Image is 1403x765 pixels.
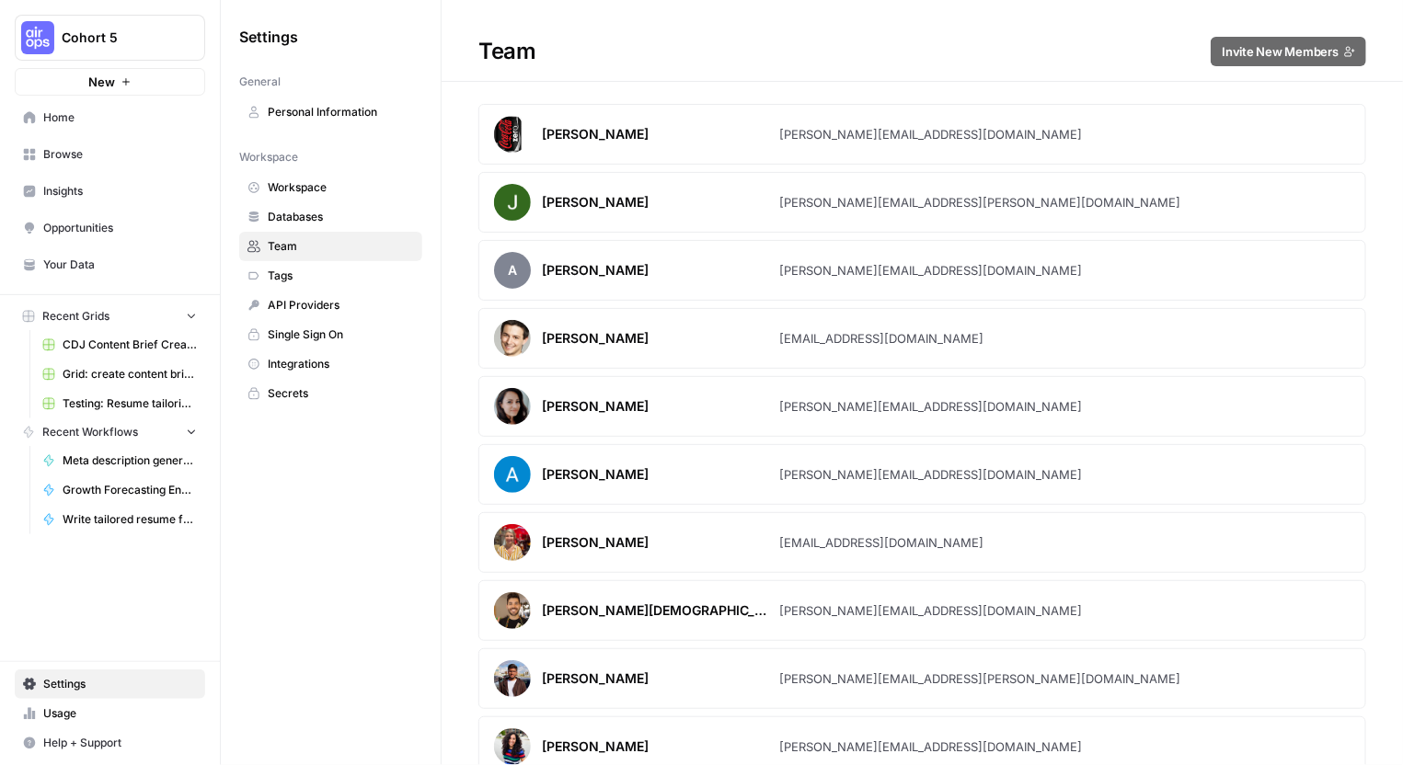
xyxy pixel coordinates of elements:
[239,261,422,291] a: Tags
[542,329,649,348] div: [PERSON_NAME]
[542,465,649,484] div: [PERSON_NAME]
[239,379,422,408] a: Secrets
[542,193,649,211] div: [PERSON_NAME]
[15,418,205,446] button: Recent Workflows
[43,109,197,126] span: Home
[63,366,197,382] span: Grid: create content brief from keyword
[43,735,197,751] span: Help + Support
[494,184,531,221] img: avatar
[494,728,531,765] img: avatar
[268,297,414,314] span: API Providers
[494,252,531,289] span: A
[779,601,1082,620] div: [PERSON_NAME][EMAIL_ADDRESS][DOMAIN_NAME]
[42,308,109,325] span: Recent Grids
[779,193,1180,211] div: [PERSON_NAME][EMAIL_ADDRESS][PERSON_NAME][DOMAIN_NAME]
[43,705,197,722] span: Usage
[43,257,197,273] span: Your Data
[15,669,205,699] a: Settings
[63,452,197,469] span: Meta description generator ([PERSON_NAME])
[63,395,197,412] span: Testing: Resume tailoring workflow
[494,456,531,493] img: avatar
[43,220,197,236] span: Opportunities
[34,475,205,505] a: Growth Forecasting Engine
[542,261,649,280] div: [PERSON_NAME]
[34,389,205,418] a: Testing: Resume tailoring workflow
[34,330,205,360] a: CDJ Content Brief Creation Grid
[15,177,205,206] a: Insights
[63,511,197,528] span: Write tailored resume from job description – Built by [PERSON_NAME] ([PERSON_NAME]) [PERSON_NAME]
[494,592,531,629] img: avatar
[494,524,531,561] img: avatar
[15,728,205,758] button: Help + Support
[43,676,197,692] span: Settings
[779,669,1180,688] div: [PERSON_NAME][EMAIL_ADDRESS][PERSON_NAME][DOMAIN_NAME]
[1222,42,1339,61] span: Invite New Members
[15,250,205,280] a: Your Data
[268,326,414,343] span: Single Sign On
[239,232,422,261] a: Team
[239,320,422,349] a: Single Sign On
[1211,37,1366,66] button: Invite New Members
[15,103,205,132] a: Home
[542,669,649,688] div: [PERSON_NAME]
[268,385,414,402] span: Secrets
[239,291,422,320] a: API Providers
[268,209,414,225] span: Databases
[779,261,1082,280] div: [PERSON_NAME][EMAIL_ADDRESS][DOMAIN_NAME]
[542,533,649,552] div: [PERSON_NAME]
[268,179,414,196] span: Workspace
[15,213,205,243] a: Opportunities
[494,388,531,425] img: avatar
[21,21,54,54] img: Cohort 5 Logo
[779,737,1082,756] div: [PERSON_NAME][EMAIL_ADDRESS][DOMAIN_NAME]
[15,699,205,728] a: Usage
[779,533,983,552] div: [EMAIL_ADDRESS][DOMAIN_NAME]
[268,104,414,120] span: Personal Information
[268,356,414,372] span: Integrations
[494,116,522,153] img: avatar
[268,268,414,284] span: Tags
[542,737,649,756] div: [PERSON_NAME]
[62,29,173,47] span: Cohort 5
[542,397,649,416] div: [PERSON_NAME]
[268,238,414,255] span: Team
[43,183,197,200] span: Insights
[63,482,197,498] span: Growth Forecasting Engine
[239,74,281,90] span: General
[239,26,298,48] span: Settings
[779,329,983,348] div: [EMAIL_ADDRESS][DOMAIN_NAME]
[34,505,205,534] a: Write tailored resume from job description – Built by [PERSON_NAME] ([PERSON_NAME]) [PERSON_NAME]
[779,465,1082,484] div: [PERSON_NAME][EMAIL_ADDRESS][DOMAIN_NAME]
[494,660,531,697] img: avatar
[542,601,772,620] div: [PERSON_NAME][DEMOGRAPHIC_DATA]
[239,202,422,232] a: Databases
[779,397,1082,416] div: [PERSON_NAME][EMAIL_ADDRESS][DOMAIN_NAME]
[34,446,205,475] a: Meta description generator ([PERSON_NAME])
[34,360,205,389] a: Grid: create content brief from keyword
[15,68,205,96] button: New
[239,173,422,202] a: Workspace
[239,97,422,127] a: Personal Information
[43,146,197,163] span: Browse
[42,424,138,440] span: Recent Workflows
[442,37,1403,66] div: Team
[779,125,1082,143] div: [PERSON_NAME][EMAIL_ADDRESS][DOMAIN_NAME]
[494,320,531,357] img: avatar
[88,73,115,91] span: New
[63,337,197,353] span: CDJ Content Brief Creation Grid
[239,149,298,166] span: Workspace
[542,125,649,143] div: [PERSON_NAME]
[15,140,205,169] a: Browse
[15,15,205,61] button: Workspace: Cohort 5
[15,303,205,330] button: Recent Grids
[239,349,422,379] a: Integrations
